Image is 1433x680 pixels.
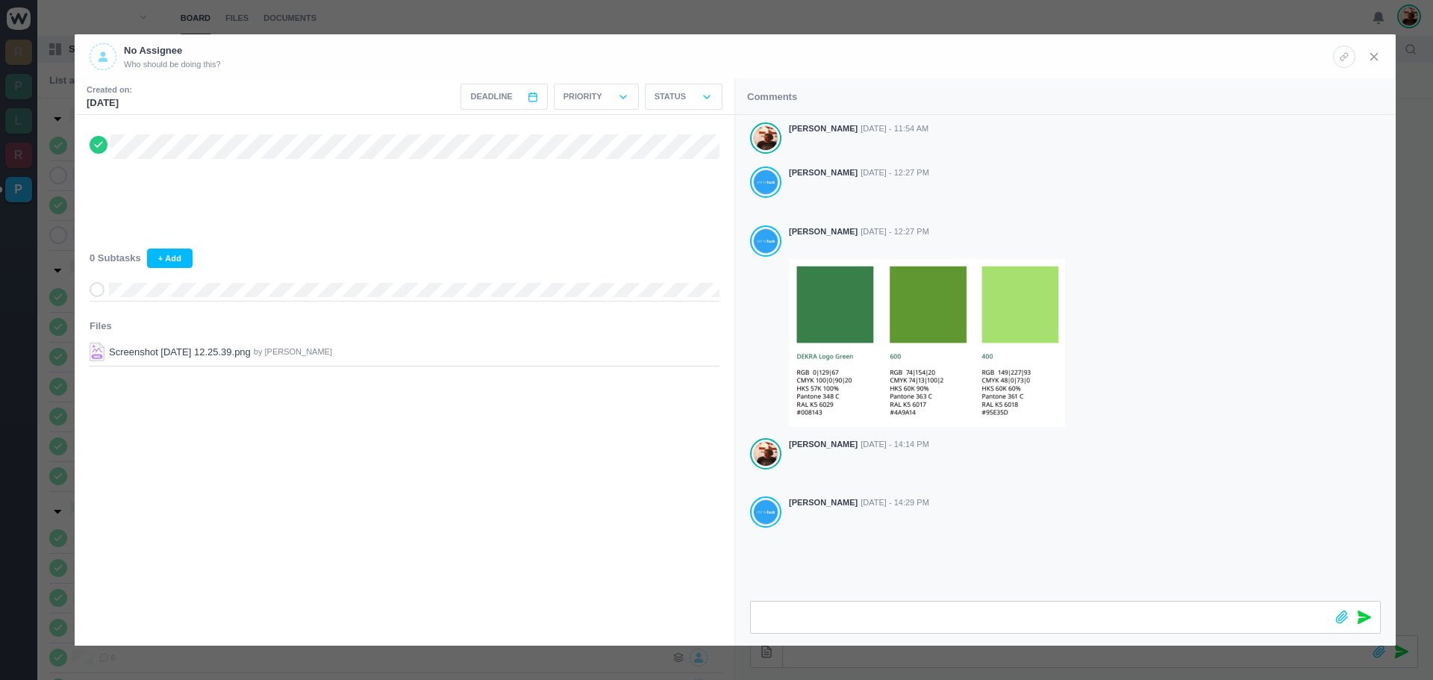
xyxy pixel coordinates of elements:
[747,90,797,105] p: Comments
[124,43,221,58] p: No Assignee
[87,84,132,96] small: Created on:
[87,96,132,110] p: [DATE]
[563,90,602,103] p: Priority
[655,90,686,103] p: Status
[124,58,221,71] span: Who should be doing this?
[470,90,512,103] span: Deadline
